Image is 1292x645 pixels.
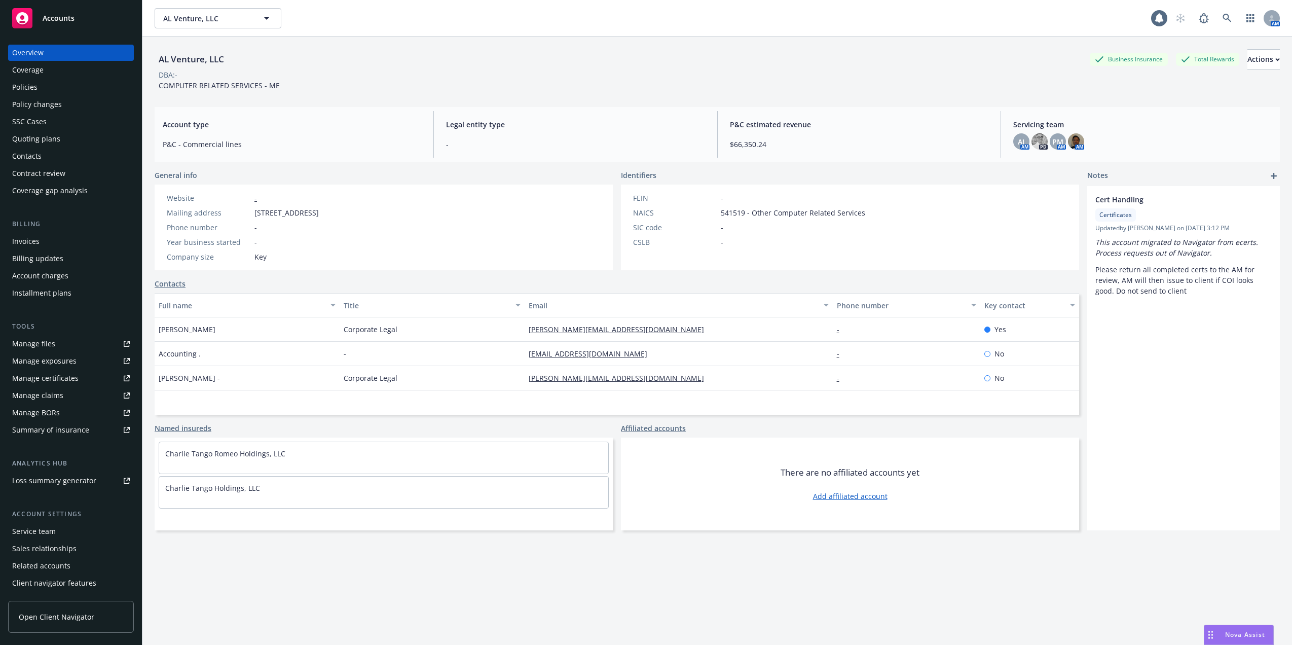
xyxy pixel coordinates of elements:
a: Manage certificates [8,370,134,386]
div: Manage exposures [12,353,77,369]
div: Client navigator features [12,575,96,591]
a: Loss summary generator [8,473,134,489]
a: Search [1217,8,1237,28]
div: Analytics hub [8,458,134,469]
a: Named insureds [155,423,211,434]
img: photo [1031,133,1048,150]
div: Phone number [167,222,250,233]
span: General info [155,170,197,181]
div: Company size [167,252,250,262]
a: Client navigator features [8,575,134,591]
span: Updated by [PERSON_NAME] on [DATE] 3:12 PM [1095,224,1272,233]
div: Coverage gap analysis [12,183,88,199]
p: Please return all completed certs to the AM for review, AM will then issue to client if COI looks... [1095,264,1272,296]
span: Manage exposures [8,353,134,369]
span: Nova Assist [1225,630,1265,639]
div: Mailing address [167,207,250,218]
span: - [254,222,257,233]
a: Contacts [8,148,134,164]
div: Summary of insurance [12,422,89,438]
div: Sales relationships [12,541,77,557]
div: Billing [8,219,134,229]
div: Year business started [167,237,250,247]
a: [PERSON_NAME][EMAIL_ADDRESS][DOMAIN_NAME] [529,373,712,383]
a: add [1268,170,1280,182]
a: Switch app [1240,8,1261,28]
div: Invoices [12,233,40,249]
a: Manage files [8,336,134,352]
div: Manage files [12,336,55,352]
a: Accounts [8,4,134,32]
em: This account migrated to Navigator from ecerts. Process requests out of Navigator. [1095,237,1260,258]
div: CSLB [633,237,717,247]
a: Sales relationships [8,541,134,557]
div: Manage certificates [12,370,79,386]
a: Policy changes [8,96,134,113]
a: - [837,349,847,359]
a: Charlie Tango Romeo Holdings, LLC [165,449,285,458]
div: Service team [12,523,56,540]
span: Legal entity type [446,119,705,130]
div: Billing updates [12,250,63,267]
div: Key contact [984,300,1064,311]
a: Add affiliated account [813,491,888,501]
span: - [721,193,723,203]
div: Actions [1247,50,1280,69]
div: SIC code [633,222,717,233]
div: Coverage [12,62,44,78]
a: Invoices [8,233,134,249]
span: COMPUTER RELATED SERVICES - ME [159,81,280,90]
span: No [994,373,1004,383]
a: Start snowing [1170,8,1191,28]
a: Manage claims [8,387,134,404]
div: Loss summary generator [12,473,96,489]
span: AL Venture, LLC [163,13,251,24]
a: [PERSON_NAME][EMAIL_ADDRESS][DOMAIN_NAME] [529,325,712,334]
span: Identifiers [621,170,656,181]
div: Account charges [12,268,68,284]
div: Manage claims [12,387,63,404]
span: There are no affiliated accounts yet [781,467,919,479]
a: Manage BORs [8,405,134,421]
div: Account settings [8,509,134,519]
div: Policies [12,79,38,95]
div: Total Rewards [1176,53,1239,65]
div: Policy changes [12,96,62,113]
div: NAICS [633,207,717,218]
button: Email [525,293,833,317]
span: - [446,139,705,150]
a: Charlie Tango Holdings, LLC [165,483,260,493]
span: Servicing team [1013,119,1272,130]
span: Notes [1087,170,1108,182]
div: FEIN [633,193,717,203]
div: Drag to move [1204,625,1217,644]
span: - [344,348,346,359]
a: Quoting plans [8,131,134,147]
button: AL Venture, LLC [155,8,281,28]
div: Cert HandlingCertificatesUpdatedby [PERSON_NAME] on [DATE] 3:12 PMThis account migrated to Naviga... [1087,186,1280,304]
span: [STREET_ADDRESS] [254,207,319,218]
div: DBA: - [159,69,177,80]
div: Website [167,193,250,203]
span: Cert Handling [1095,194,1245,205]
div: Full name [159,300,324,311]
span: PM [1052,136,1063,147]
span: [PERSON_NAME] - [159,373,220,383]
span: Certificates [1099,210,1132,220]
a: Report a Bug [1194,8,1214,28]
div: SSC Cases [12,114,47,130]
span: P&C - Commercial lines [163,139,421,150]
div: AL Venture, LLC [155,53,228,66]
a: Overview [8,45,134,61]
a: [EMAIL_ADDRESS][DOMAIN_NAME] [529,349,655,359]
span: Corporate Legal [344,324,397,335]
span: $66,350.24 [730,139,988,150]
div: Business Insurance [1090,53,1168,65]
div: Contract review [12,165,65,182]
a: Coverage gap analysis [8,183,134,199]
a: Service team [8,523,134,540]
div: Email [529,300,818,311]
button: Full name [155,293,340,317]
a: SSC Cases [8,114,134,130]
span: - [254,237,257,247]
